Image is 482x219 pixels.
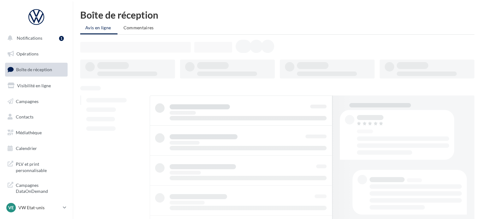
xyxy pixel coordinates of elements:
[4,126,69,139] a: Médiathèque
[16,114,33,119] span: Contacts
[59,36,64,41] div: 1
[16,67,52,72] span: Boîte de réception
[16,51,39,56] span: Opérations
[4,63,69,76] a: Boîte de réception
[17,83,51,88] span: Visibilité en ligne
[4,110,69,124] a: Contacts
[4,142,69,155] a: Calendrier
[4,178,69,197] a: Campagnes DataOnDemand
[18,205,60,211] p: VW Etat-unis
[16,160,65,173] span: PLV et print personnalisable
[16,130,42,135] span: Médiathèque
[17,35,42,41] span: Notifications
[16,98,39,104] span: Campagnes
[4,157,69,176] a: PLV et print personnalisable
[124,25,154,30] span: Commentaires
[5,202,68,214] a: VE VW Etat-unis
[80,10,474,20] div: Boîte de réception
[16,146,37,151] span: Calendrier
[4,79,69,92] a: Visibilité en ligne
[4,47,69,61] a: Opérations
[4,95,69,108] a: Campagnes
[8,205,14,211] span: VE
[16,181,65,194] span: Campagnes DataOnDemand
[4,32,66,45] button: Notifications 1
